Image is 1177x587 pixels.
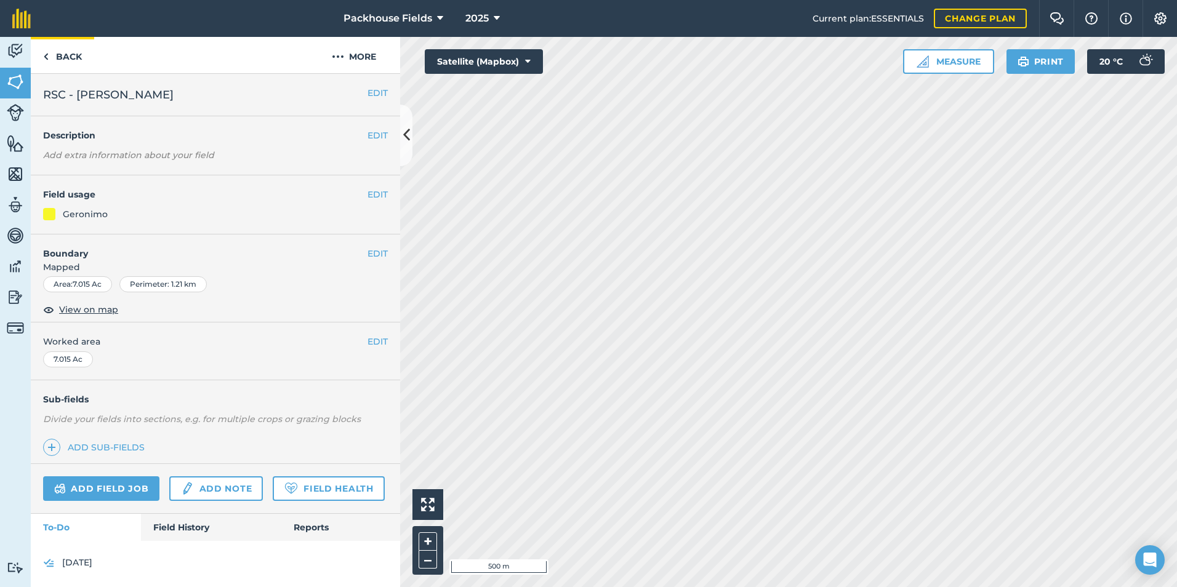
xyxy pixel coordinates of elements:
img: svg+xml;base64,PD94bWwgdmVyc2lvbj0iMS4wIiBlbmNvZGluZz0idXRmLTgiPz4KPCEtLSBHZW5lcmF0b3I6IEFkb2JlIE... [54,481,66,496]
img: A question mark icon [1084,12,1099,25]
h4: Field usage [43,188,368,201]
button: 20 °C [1087,49,1165,74]
button: Measure [903,49,994,74]
a: Field History [141,514,281,541]
button: EDIT [368,188,388,201]
a: [DATE] [43,553,388,573]
img: svg+xml;base64,PHN2ZyB4bWxucz0iaHR0cDovL3d3dy53My5vcmcvMjAwMC9zdmciIHdpZHRoPSIxOSIgaGVpZ2h0PSIyNC... [1018,54,1029,69]
div: Perimeter : 1.21 km [119,276,207,292]
a: Field Health [273,476,384,501]
button: EDIT [368,129,388,142]
img: svg+xml;base64,PHN2ZyB4bWxucz0iaHR0cDovL3d3dy53My5vcmcvMjAwMC9zdmciIHdpZHRoPSIxNyIgaGVpZ2h0PSIxNy... [1120,11,1132,26]
a: Add field job [43,476,159,501]
em: Add extra information about your field [43,150,214,161]
a: Back [31,37,94,73]
a: Add sub-fields [43,439,150,456]
h4: Description [43,129,388,142]
img: svg+xml;base64,PD94bWwgdmVyc2lvbj0iMS4wIiBlbmNvZGluZz0idXRmLTgiPz4KPCEtLSBHZW5lcmF0b3I6IEFkb2JlIE... [7,226,24,245]
button: Print [1006,49,1075,74]
img: svg+xml;base64,PHN2ZyB4bWxucz0iaHR0cDovL3d3dy53My5vcmcvMjAwMC9zdmciIHdpZHRoPSIyMCIgaGVpZ2h0PSIyNC... [332,49,344,64]
em: Divide your fields into sections, e.g. for multiple crops or grazing blocks [43,413,361,425]
img: Two speech bubbles overlapping with the left bubble in the forefront [1050,12,1064,25]
img: svg+xml;base64,PD94bWwgdmVyc2lvbj0iMS4wIiBlbmNvZGluZz0idXRmLTgiPz4KPCEtLSBHZW5lcmF0b3I6IEFkb2JlIE... [1133,49,1157,74]
img: svg+xml;base64,PD94bWwgdmVyc2lvbj0iMS4wIiBlbmNvZGluZz0idXRmLTgiPz4KPCEtLSBHZW5lcmF0b3I6IEFkb2JlIE... [180,481,194,496]
div: Area : 7.015 Ac [43,276,112,292]
img: svg+xml;base64,PHN2ZyB4bWxucz0iaHR0cDovL3d3dy53My5vcmcvMjAwMC9zdmciIHdpZHRoPSIxOCIgaGVpZ2h0PSIyNC... [43,302,54,317]
img: svg+xml;base64,PHN2ZyB4bWxucz0iaHR0cDovL3d3dy53My5vcmcvMjAwMC9zdmciIHdpZHRoPSI1NiIgaGVpZ2h0PSI2MC... [7,73,24,91]
img: svg+xml;base64,PHN2ZyB4bWxucz0iaHR0cDovL3d3dy53My5vcmcvMjAwMC9zdmciIHdpZHRoPSI5IiBoZWlnaHQ9IjI0Ii... [43,49,49,64]
a: To-Do [31,514,141,541]
a: Add note [169,476,263,501]
img: svg+xml;base64,PD94bWwgdmVyc2lvbj0iMS4wIiBlbmNvZGluZz0idXRmLTgiPz4KPCEtLSBHZW5lcmF0b3I6IEFkb2JlIE... [7,257,24,276]
h4: Sub-fields [31,393,400,406]
img: Ruler icon [917,55,929,68]
img: svg+xml;base64,PD94bWwgdmVyc2lvbj0iMS4wIiBlbmNvZGluZz0idXRmLTgiPz4KPCEtLSBHZW5lcmF0b3I6IEFkb2JlIE... [7,319,24,337]
img: svg+xml;base64,PD94bWwgdmVyc2lvbj0iMS4wIiBlbmNvZGluZz0idXRmLTgiPz4KPCEtLSBHZW5lcmF0b3I6IEFkb2JlIE... [7,196,24,214]
img: svg+xml;base64,PHN2ZyB4bWxucz0iaHR0cDovL3d3dy53My5vcmcvMjAwMC9zdmciIHdpZHRoPSI1NiIgaGVpZ2h0PSI2MC... [7,165,24,183]
img: svg+xml;base64,PHN2ZyB4bWxucz0iaHR0cDovL3d3dy53My5vcmcvMjAwMC9zdmciIHdpZHRoPSIxNCIgaGVpZ2h0PSIyNC... [47,440,56,455]
a: Reports [281,514,400,541]
img: svg+xml;base64,PD94bWwgdmVyc2lvbj0iMS4wIiBlbmNvZGluZz0idXRmLTgiPz4KPCEtLSBHZW5lcmF0b3I6IEFkb2JlIE... [7,288,24,306]
button: EDIT [368,247,388,260]
img: A cog icon [1153,12,1168,25]
button: Satellite (Mapbox) [425,49,543,74]
img: svg+xml;base64,PD94bWwgdmVyc2lvbj0iMS4wIiBlbmNvZGluZz0idXRmLTgiPz4KPCEtLSBHZW5lcmF0b3I6IEFkb2JlIE... [43,556,55,570]
img: svg+xml;base64,PD94bWwgdmVyc2lvbj0iMS4wIiBlbmNvZGluZz0idXRmLTgiPz4KPCEtLSBHZW5lcmF0b3I6IEFkb2JlIE... [7,42,24,60]
span: Worked area [43,335,388,348]
img: Four arrows, one pointing top left, one top right, one bottom right and the last bottom left [421,498,435,511]
button: – [419,551,437,569]
img: svg+xml;base64,PHN2ZyB4bWxucz0iaHR0cDovL3d3dy53My5vcmcvMjAwMC9zdmciIHdpZHRoPSI1NiIgaGVpZ2h0PSI2MC... [7,134,24,153]
h4: Boundary [31,234,368,260]
button: + [419,532,437,551]
div: Geronimo [63,207,108,221]
img: svg+xml;base64,PD94bWwgdmVyc2lvbj0iMS4wIiBlbmNvZGluZz0idXRmLTgiPz4KPCEtLSBHZW5lcmF0b3I6IEFkb2JlIE... [7,104,24,121]
span: Packhouse Fields [343,11,432,26]
span: Mapped [31,260,400,274]
button: EDIT [368,86,388,100]
span: RSC - [PERSON_NAME] [43,86,174,103]
div: 7.015 Ac [43,351,93,367]
span: 20 ° C [1099,49,1123,74]
img: svg+xml;base64,PD94bWwgdmVyc2lvbj0iMS4wIiBlbmNvZGluZz0idXRmLTgiPz4KPCEtLSBHZW5lcmF0b3I6IEFkb2JlIE... [7,562,24,573]
button: More [308,37,400,73]
button: EDIT [368,335,388,348]
div: Open Intercom Messenger [1135,545,1165,575]
button: View on map [43,302,118,317]
span: Current plan : ESSENTIALS [813,12,924,25]
img: fieldmargin Logo [12,9,31,28]
span: View on map [59,303,118,316]
span: 2025 [465,11,489,26]
a: Change plan [934,9,1027,28]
